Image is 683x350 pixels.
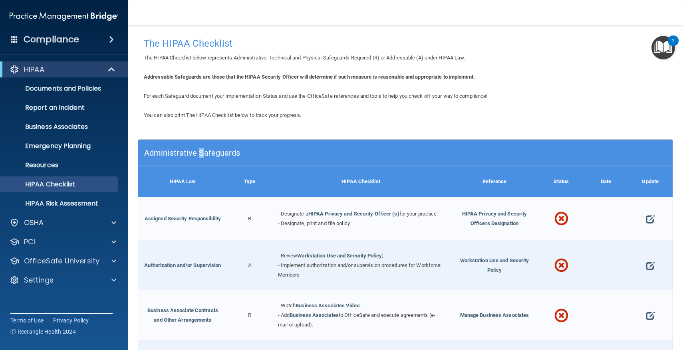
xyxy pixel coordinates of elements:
[144,93,487,99] span: For each Safeguard document your Implementation Status and use the OfficeSafe references and tool...
[138,166,227,197] div: HIPAA Law
[460,257,529,273] span: Workstation Use and Security Policy
[24,256,99,266] p: OfficeSafe University
[628,166,673,197] div: Update
[5,200,114,208] p: HIPAA Risk Assessment
[308,211,399,217] a: HIPAA Privacy and Security Officer (s)
[10,256,116,266] a: OfficeSafe University
[24,65,44,74] p: HIPAA
[144,148,533,157] h5: Administrative Safeguards
[144,38,667,49] h4: The HIPAA Checklist
[5,142,114,150] p: Emergency Planning
[5,180,114,188] p: HIPAA Checklist
[227,290,272,340] div: R
[278,312,290,318] span: - Add
[10,237,116,247] a: PCI
[278,253,298,259] span: - Review
[651,36,675,59] button: Open Resource Center, 2 new notifications
[278,312,435,328] span: to OfficeSafe and execute agreements (e-mail or upload).
[278,303,296,308] span: - Watch
[10,65,116,74] a: HIPAA
[296,303,359,308] a: Business Associates Video
[24,218,44,227] p: OSHA
[297,253,382,259] a: Workstation Use and Security Policy
[227,240,272,290] div: A
[144,74,475,80] b: Addressable Safeguards are those that the HIPAA Security Officer will determine if such measure i...
[10,328,76,336] span: Ⓒ Rectangle Health 2024
[359,303,361,308] span: ;
[5,123,114,131] p: Business Associates
[10,275,116,285] a: Settings
[10,8,118,24] img: PMB logo
[5,104,114,112] p: Report an Incident
[460,312,529,318] span: Manage Business Associates
[24,275,54,285] p: Settings
[672,41,675,51] div: 2
[545,293,673,325] iframe: Drift Widget Chat Controller
[290,312,339,318] a: Business Associates
[24,34,79,45] h4: Compliance
[144,262,221,268] a: Authorization and/or Supervision
[147,307,218,323] a: Business Associate Contracts and Other Arrangements
[24,237,35,247] p: PCI
[53,316,89,324] a: Privacy Policy
[144,55,465,61] span: The HIPAA Checklist below represents Administrative, Technical and Physical Safeguards Required (...
[278,220,350,226] span: - Designate, print and file policy
[278,262,441,278] span: - Implement authorization and/or supervision procedures for Workforce Members
[272,166,450,197] div: HIPAA Checklist
[584,166,628,197] div: Date
[278,211,308,217] span: - Designate a
[145,216,221,221] a: Assigned Security Responsibility
[5,161,114,169] p: Resources
[450,166,539,197] div: Reference
[144,112,301,118] span: You can also print The HIPAA Checklist below to track your progress.
[382,253,383,259] span: ;
[539,166,584,197] div: Status
[10,316,44,324] a: Terms of Use
[10,218,116,227] a: OSHA
[399,211,438,217] span: for your practice;
[5,85,114,93] p: Documents and Policies
[227,166,272,197] div: Type
[227,197,272,240] div: R
[462,211,527,226] span: HIPAA Privacy and Security Officers Designation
